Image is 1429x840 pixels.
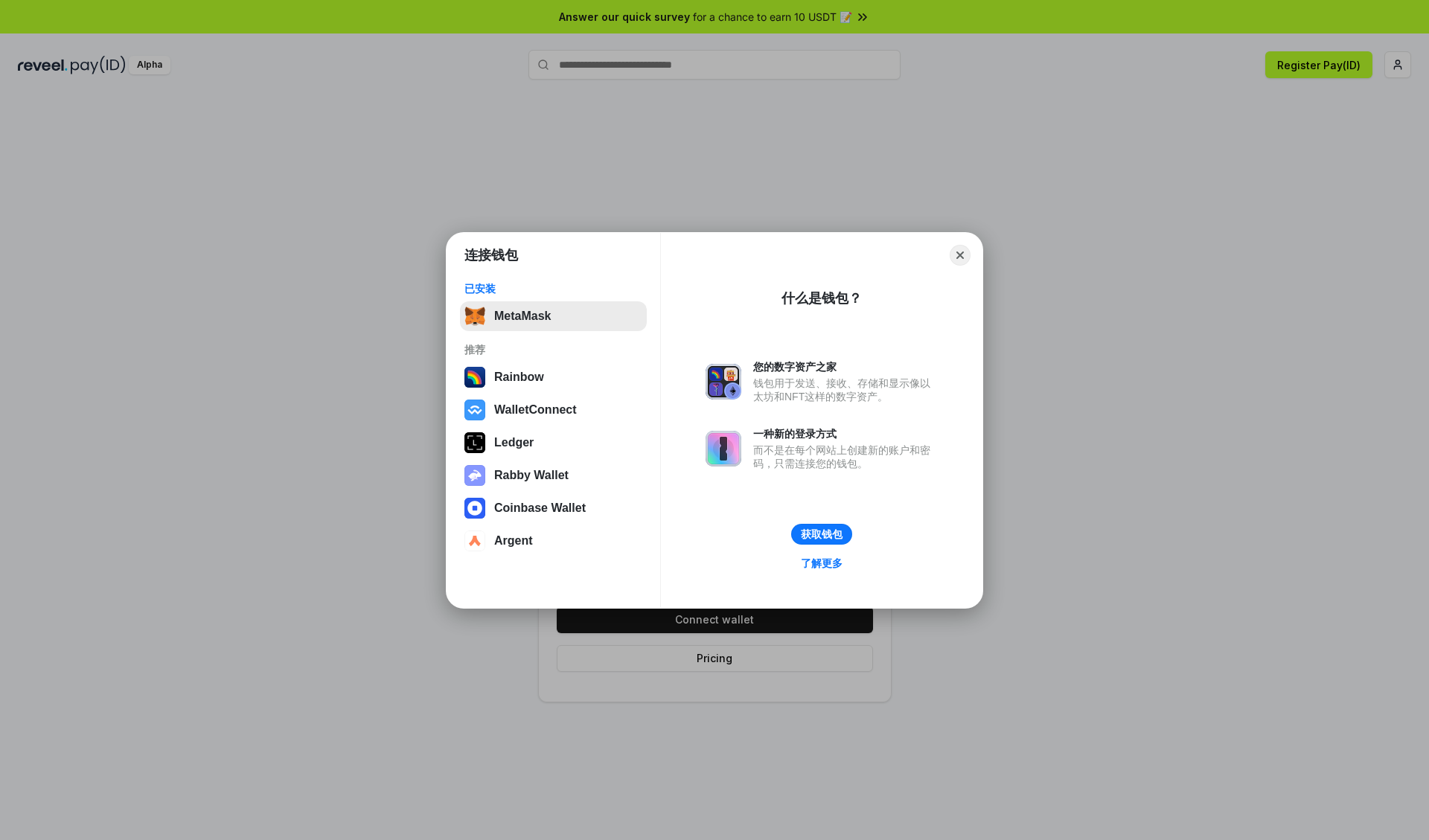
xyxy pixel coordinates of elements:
[781,289,862,307] div: 什么是钱包？
[460,526,647,556] button: Argent
[460,461,647,490] button: Rabby Wallet
[494,310,551,323] div: MetaMask
[494,371,544,384] div: Rainbow
[753,443,938,470] div: 而不是在每个网站上创建新的账户和密码，只需连接您的钱包。
[494,534,533,548] div: Argent
[494,501,586,515] div: Coinbase Wallet
[460,493,647,523] button: Coinbase Wallet
[464,498,485,519] img: svg+xml,%3Csvg%20width%3D%2228%22%20height%3D%2228%22%20viewBox%3D%220%200%2028%2028%22%20fill%3D...
[792,554,851,573] a: 了解更多
[950,245,971,266] button: Close
[460,428,647,458] button: Ledger
[706,364,741,400] img: svg+xml,%3Csvg%20xmlns%3D%22http%3A%2F%2Fwww.w3.org%2F2000%2Fsvg%22%20fill%3D%22none%22%20viewBox...
[706,431,741,467] img: svg+xml,%3Csvg%20xmlns%3D%22http%3A%2F%2Fwww.w3.org%2F2000%2Fsvg%22%20fill%3D%22none%22%20viewBox...
[494,469,569,482] div: Rabby Wallet
[791,524,852,545] button: 获取钱包
[460,362,647,392] button: Rainbow
[464,465,485,486] img: svg+xml,%3Csvg%20xmlns%3D%22http%3A%2F%2Fwww.w3.org%2F2000%2Fsvg%22%20fill%3D%22none%22%20viewBox...
[753,427,938,440] div: 一种新的登录方式
[460,395,647,425] button: WalletConnect
[464,432,485,453] img: svg+xml,%3Csvg%20xmlns%3D%22http%3A%2F%2Fwww.w3.org%2F2000%2Fsvg%22%20width%3D%2228%22%20height%3...
[494,436,534,449] div: Ledger
[801,557,843,570] div: 了解更多
[464,282,642,295] div: 已安装
[753,376,938,403] div: 钱包用于发送、接收、存储和显示像以太坊和NFT这样的数字资产。
[753,360,938,373] div: 您的数字资产之家
[464,306,485,327] img: svg+xml,%3Csvg%20fill%3D%22none%22%20height%3D%2233%22%20viewBox%3D%220%200%2035%2033%22%20width%...
[494,403,577,417] div: WalletConnect
[801,528,843,541] div: 获取钱包
[464,530,485,551] img: svg+xml,%3Csvg%20width%3D%2228%22%20height%3D%2228%22%20viewBox%3D%220%200%2028%2028%22%20fill%3D...
[464,367,485,388] img: svg+xml,%3Csvg%20width%3D%22120%22%20height%3D%22120%22%20viewBox%3D%220%200%20120%20120%22%20fil...
[464,400,485,420] img: svg+xml,%3Csvg%20width%3D%2228%22%20height%3D%2228%22%20viewBox%3D%220%200%2028%2028%22%20fill%3D...
[460,301,647,331] button: MetaMask
[464,343,642,356] div: 推荐
[464,246,518,264] h1: 连接钱包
